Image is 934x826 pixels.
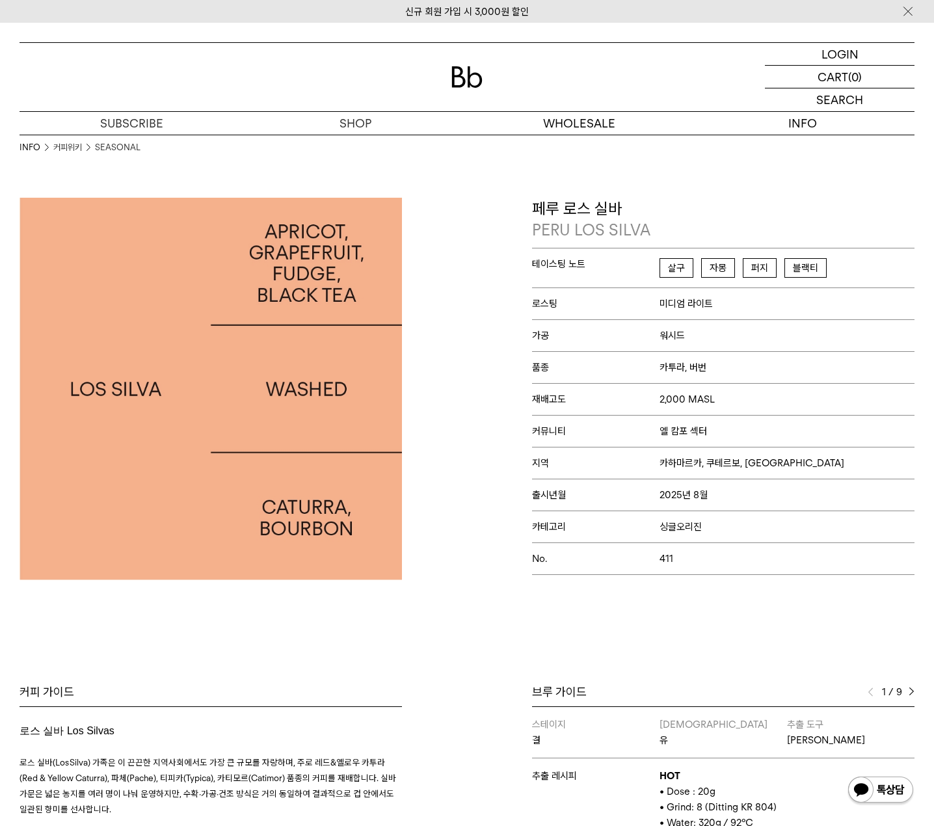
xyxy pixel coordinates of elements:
span: 엘 캄포 섹터 [660,425,707,437]
span: 2,000 MASL [660,393,715,405]
p: [PERSON_NAME] [787,732,914,748]
span: [DEMOGRAPHIC_DATA] [660,719,767,730]
span: 카테고리 [532,521,660,533]
span: 살구 [660,258,693,278]
p: 결 [532,732,660,748]
a: SUBSCRIBE [20,112,243,135]
span: 자몽 [701,258,735,278]
span: 블랙티 [784,258,827,278]
div: 브루 가이드 [532,684,914,700]
span: 출시년월 [532,489,660,501]
p: PERU LOS SILVA [532,219,914,241]
p: LOGIN [821,43,859,65]
a: SHOP [243,112,467,135]
span: 스테이지 [532,719,566,730]
span: • Dose : 20g [660,786,715,797]
p: 페루 로스 실바 [532,198,914,241]
span: No. [532,553,660,565]
p: 추출 레시피 [532,768,660,784]
span: 카하마르카, 쿠테르보, [GEOGRAPHIC_DATA] [660,457,844,469]
span: 9 [896,684,902,700]
p: CART [818,66,848,88]
p: SEARCH [816,88,863,111]
li: INFO [20,141,53,154]
span: • Grind: 8 (Ditting KR 804) [660,801,777,813]
span: 미디엄 라이트 [660,298,713,310]
img: 로고 [451,66,483,88]
span: 지역 [532,457,660,469]
span: 워시드 [660,330,685,341]
a: 신규 회원 가입 시 3,000원 할인 [405,6,529,18]
span: 테이스팅 노트 [532,258,660,270]
span: 추출 도구 [787,719,823,730]
span: 싱글오리진 [660,521,702,533]
p: INFO [691,112,914,135]
a: 커피위키 [53,141,82,154]
b: HOT [660,770,680,782]
span: / [888,684,894,700]
span: 411 [660,553,673,565]
span: 가공 [532,330,660,341]
img: 페루 로스 실바PERU LOS SILVA [20,198,402,580]
span: 퍼지 [743,258,777,278]
a: SEASONAL [95,141,140,154]
span: 1 [880,684,886,700]
span: 로스 실바(Los Silva) 가족은 이 끈끈한 지역사회에서도 가장 큰 규모를 자랑하며, 주로 레드&옐로우 카투라(Red & Yellow Caturra), 파체(Pache),... [20,757,396,814]
span: 로스팅 [532,298,660,310]
span: 재배고도 [532,393,660,405]
img: 카카오톡 채널 1:1 채팅 버튼 [847,775,914,806]
a: CART (0) [765,66,914,88]
a: LOGIN [765,43,914,66]
div: 커피 가이드 [20,684,402,700]
p: (0) [848,66,862,88]
span: 품종 [532,362,660,373]
span: 카투라, 버번 [660,362,706,373]
span: 커뮤니티 [532,425,660,437]
p: WHOLESALE [467,112,691,135]
p: 유 [660,732,787,748]
span: 로스 실바 Los Silvas [20,725,114,736]
span: 2025년 8월 [660,489,708,501]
